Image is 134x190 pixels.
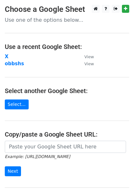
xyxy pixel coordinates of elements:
small: View [84,54,94,59]
p: Use one of the options below... [5,17,129,23]
h4: Use a recent Google Sheet: [5,43,129,51]
h4: Copy/paste a Google Sheet URL: [5,131,129,138]
input: Paste your Google Sheet URL here [5,141,126,153]
small: View [84,61,94,66]
input: Next [5,166,21,176]
small: Example: [URL][DOMAIN_NAME] [5,154,70,159]
a: View [78,61,94,67]
a: Select... [5,99,29,109]
h3: Choose a Google Sheet [5,5,129,14]
a: View [78,54,94,59]
a: obbshs [5,61,24,67]
h4: Select another Google Sheet: [5,87,129,95]
a: X [5,54,9,59]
